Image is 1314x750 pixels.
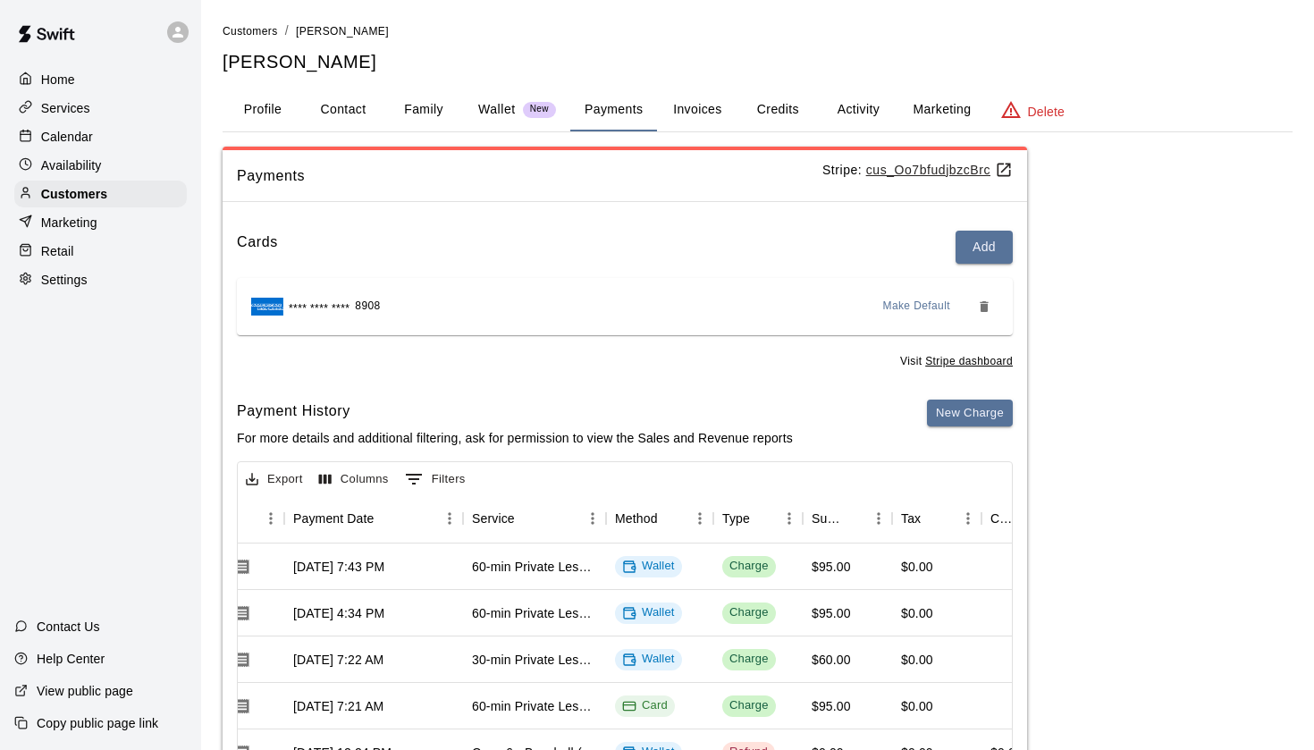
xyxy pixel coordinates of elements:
a: Services [14,95,187,122]
button: Download Receipt [226,690,258,722]
button: Make Default [876,292,958,321]
div: basic tabs example [223,88,1293,131]
button: Sort [840,506,865,531]
h5: [PERSON_NAME] [223,50,1293,74]
a: Marketing [14,209,187,236]
div: Service [472,493,515,544]
div: 60-min Private Lesson [472,697,597,715]
div: Card [622,697,668,714]
a: Settings [14,266,187,293]
div: Charge [729,604,769,621]
div: Wallet [622,558,675,575]
button: Sort [232,506,257,531]
div: Type [722,493,750,544]
button: New Charge [927,400,1013,427]
div: Oct 5, 2025 at 7:43 PM [293,558,384,576]
div: Charge [729,558,769,575]
button: Activity [818,88,898,131]
a: Stripe dashboard [925,355,1013,367]
div: Wallet [622,604,675,621]
p: Retail [41,242,74,260]
span: 8908 [355,298,380,316]
button: Add [956,231,1013,264]
button: Marketing [898,88,985,131]
a: Customers [223,23,278,38]
div: Custom Fee [990,493,1019,544]
div: Method [615,493,658,544]
p: Delete [1028,103,1065,121]
p: Stripe: [822,161,1013,180]
button: Profile [223,88,303,131]
div: Tax [901,493,921,544]
button: Select columns [315,466,393,493]
button: Sort [750,506,775,531]
button: Sort [921,506,946,531]
p: Availability [41,156,102,174]
button: Download Receipt [226,597,258,629]
div: Payment Date [284,493,463,544]
button: Menu [257,505,284,532]
button: Show filters [400,465,470,493]
div: 60-min Private Lesson [472,604,597,622]
li: / [285,21,289,40]
button: Remove [970,292,998,321]
a: Retail [14,238,187,265]
div: Tax [892,493,981,544]
button: Menu [865,505,892,532]
div: Wallet [622,651,675,668]
div: Method [606,493,713,544]
div: 60-min Private Lesson [472,558,597,576]
span: Customers [223,25,278,38]
p: Customers [41,185,107,203]
button: Menu [955,505,981,532]
p: Copy public page link [37,714,158,732]
p: Settings [41,271,88,289]
button: Credits [737,88,818,131]
span: Visit [900,353,1013,371]
div: Payment Date [293,493,375,544]
div: $95.00 [812,604,851,622]
button: Sort [658,506,683,531]
span: New [523,104,556,115]
div: Charge [729,697,769,714]
div: Receipt [217,493,284,544]
p: View public page [37,682,133,700]
div: Home [14,66,187,93]
div: Subtotal [812,493,840,544]
span: [PERSON_NAME] [296,25,389,38]
button: Family [383,88,464,131]
div: $95.00 [812,558,851,576]
button: Menu [579,505,606,532]
div: $0.00 [901,651,933,669]
button: Export [241,466,307,493]
button: Download Receipt [226,551,258,583]
button: Invoices [657,88,737,131]
div: 30-min Private Lesson [472,651,597,669]
div: $0.00 [901,558,933,576]
p: Home [41,71,75,88]
button: Contact [303,88,383,131]
p: Marketing [41,214,97,232]
a: Calendar [14,123,187,150]
div: $95.00 [812,697,851,715]
p: Contact Us [37,618,100,636]
nav: breadcrumb [223,21,1293,41]
div: Type [713,493,803,544]
a: Customers [14,181,187,207]
div: $0.00 [901,604,933,622]
div: Service [463,493,606,544]
div: Oct 4, 2025 at 7:21 AM [293,697,383,715]
span: Payments [237,164,822,188]
img: Credit card brand logo [251,298,283,316]
div: Charge [729,651,769,668]
p: Services [41,99,90,117]
div: Oct 4, 2025 at 4:34 PM [293,604,384,622]
h6: Payment History [237,400,793,423]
